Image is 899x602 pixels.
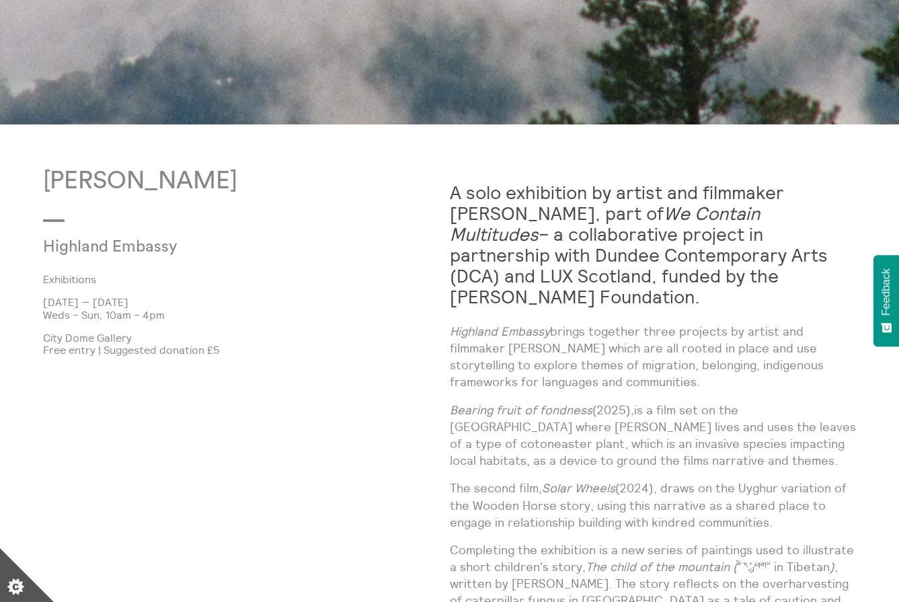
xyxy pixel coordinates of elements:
em: ) [830,559,834,574]
p: Highland Embassy [43,238,314,257]
p: [DATE] — [DATE] [43,296,450,308]
p: Free entry | Suggested donation £5 [43,344,450,356]
em: Highland Embassy [450,324,550,339]
em: Bearing fruit of fondness [450,402,592,418]
em: We Contain Multitudes [450,202,760,246]
span: Feedback [880,268,892,315]
em: ( [733,559,737,574]
p: City Dome Gallery [43,332,450,344]
strong: A solo exhibition by artist and filmmaker [PERSON_NAME], part of – a collaborative project in par... [450,181,828,308]
a: Exhibitions [43,273,428,285]
p: Weds – Sun, 10am – 4pm [43,309,450,321]
p: The second film, (2024), draws on the Uyghur variation of the Wooden Horse story, using this narr... [450,480,857,531]
em: , [631,402,634,418]
em: Solar Wheels [542,480,615,496]
p: (2025) is a film set on the [GEOGRAPHIC_DATA] where [PERSON_NAME] lives and uses the leaves of a ... [450,402,857,469]
p: brings together three projects by artist and filmmaker [PERSON_NAME] which are all rooted in plac... [450,323,857,391]
button: Feedback - Show survey [873,255,899,346]
em: The child of the mountain [586,559,730,574]
p: [PERSON_NAME] [43,167,450,195]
